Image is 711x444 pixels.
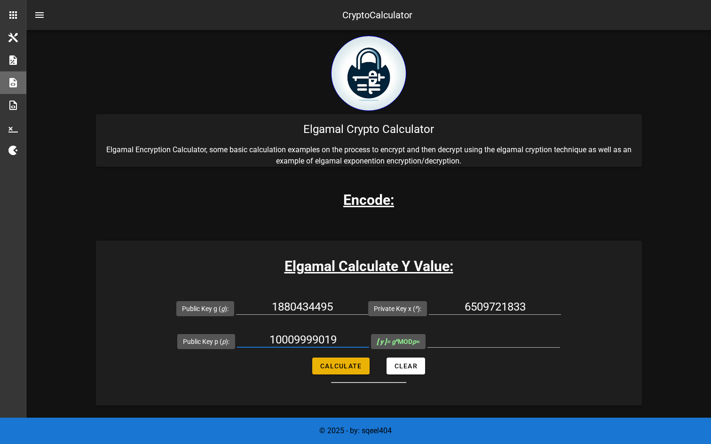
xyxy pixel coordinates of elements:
[412,338,416,345] i: p
[312,358,369,374] button: Calculate
[96,256,642,277] h3: Elgamal Calculate Y Value:
[96,114,642,144] div: Elgamal Crypto Calculator
[182,304,229,313] label: Public Key g ( ):
[320,362,362,370] span: Calculate
[343,189,394,210] h3: Encode:
[377,338,398,345] i: = g
[221,305,225,312] i: g
[331,36,406,111] img: encryption logo
[374,304,421,313] label: Private Key x ( ):
[28,4,51,26] button: nav-menu-toggle
[394,362,418,370] span: Clear
[342,8,412,22] div: CryptoCalculator
[331,104,406,113] a: home
[183,337,229,346] label: Public Key p ( ):
[415,304,418,310] sup: x
[319,426,392,435] span: © 2025 - by: sqeel404
[222,338,226,345] i: p
[377,338,387,345] b: [ y ]
[96,144,642,167] p: Elgamal Encryption Calculator, some basic calculation examples on the process to encrypt and then...
[387,358,425,374] button: Clear
[377,338,420,345] span: MOD =
[395,337,398,343] sup: x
